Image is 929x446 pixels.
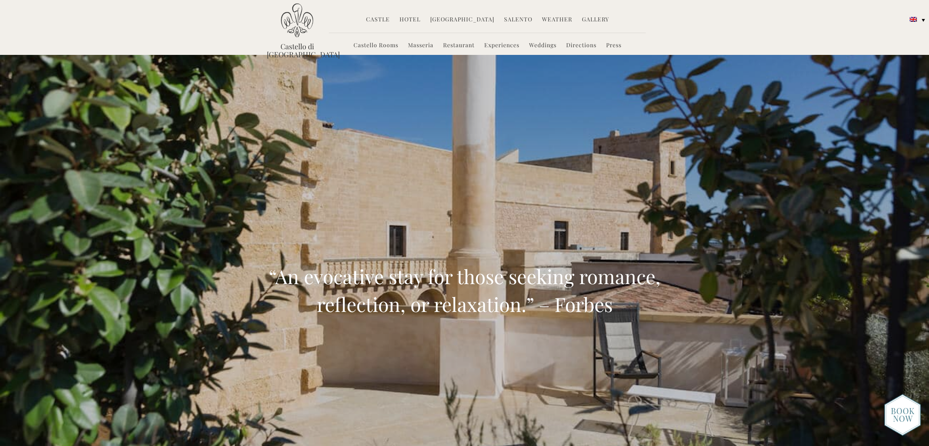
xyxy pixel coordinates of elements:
a: Hotel [400,15,421,25]
a: Weddings [529,41,557,50]
a: Press [606,41,621,50]
a: Castle [366,15,390,25]
a: Directions [566,41,596,50]
a: Castello Rooms [354,41,398,50]
img: new-booknow.png [884,394,921,436]
a: Experiences [484,41,519,50]
img: English [910,17,917,22]
a: Weather [542,15,572,25]
a: Castello di [GEOGRAPHIC_DATA] [267,42,327,59]
a: Gallery [582,15,609,25]
img: Castello di Ugento [281,3,313,38]
a: Restaurant [443,41,475,50]
a: Salento [504,15,532,25]
a: Masseria [408,41,433,50]
a: [GEOGRAPHIC_DATA] [430,15,494,25]
span: “An evocative stay for those seeking romance, reflection, or relaxation.” – Forbes [269,263,661,317]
